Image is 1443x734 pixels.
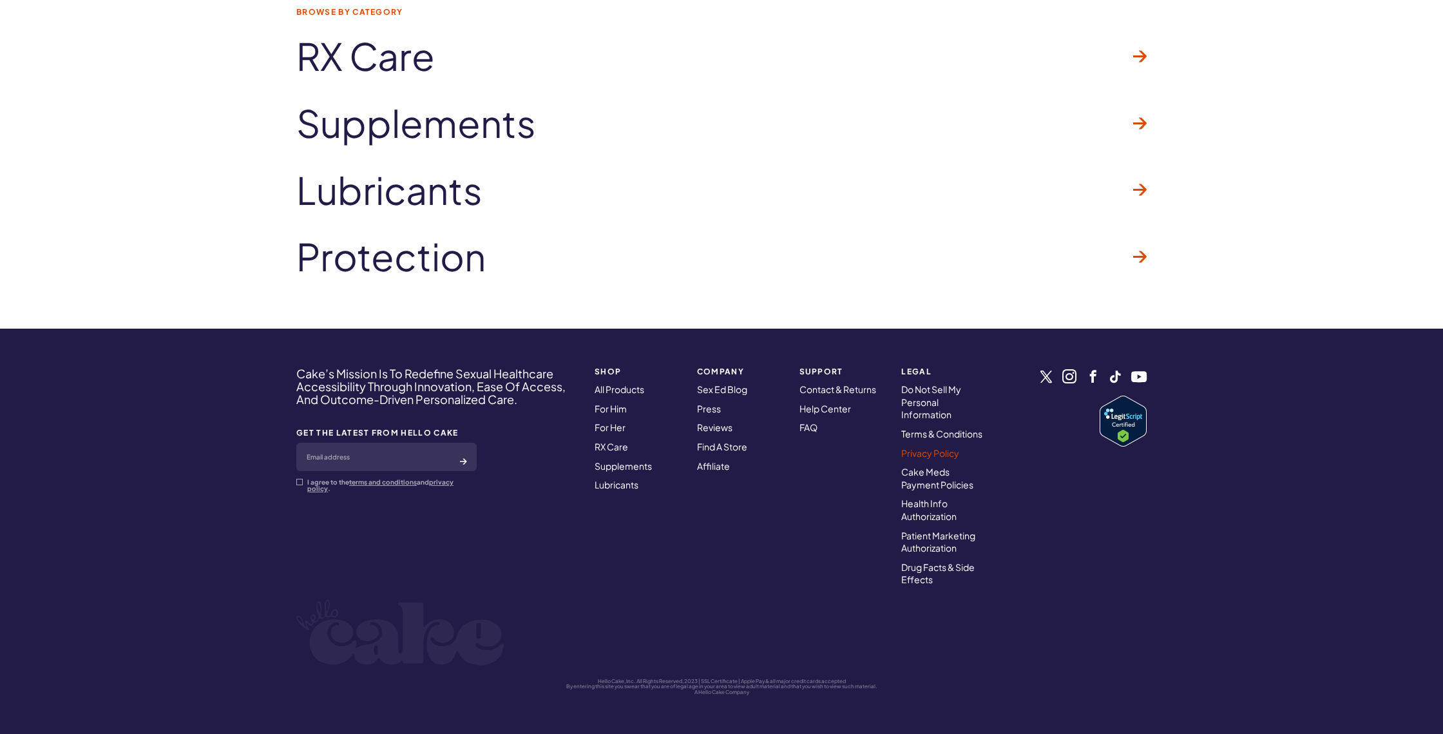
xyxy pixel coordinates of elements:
[296,679,1147,684] p: Hello Cake, Inc. All Rights Reserved, 2023 | SSL Certificate | Apple Pay & all major credit cards...
[1100,396,1147,447] img: Verify Approval for www.hellocake.com
[694,689,749,695] a: A Hello Cake Company
[901,447,959,459] a: Privacy Policy
[697,421,732,433] a: Reviews
[697,441,747,452] a: Find A Store
[595,460,652,472] a: Supplements
[799,403,851,414] a: Help Center
[697,460,730,472] a: Affiliate
[595,383,644,395] a: All Products
[296,599,504,666] img: logo-white
[901,466,973,490] a: Cake Meds Payment Policies
[296,90,1147,157] a: Supplements
[901,383,961,420] a: Do Not Sell My Personal Information
[799,383,876,395] a: Contact & Returns
[307,479,477,492] p: I agree to the and .
[296,169,483,211] span: Lubricants
[697,403,721,414] a: Press
[799,421,817,433] a: FAQ
[296,102,536,144] span: Supplements
[595,441,628,452] a: RX Care
[595,367,682,376] strong: SHOP
[901,367,988,376] strong: Legal
[901,530,975,554] a: Patient Marketing Authorization
[349,478,417,486] a: terms and conditions
[595,421,626,433] a: For Her
[595,479,638,490] a: Lubricants
[296,429,477,437] strong: GET THE LATEST FROM HELLO CAKE
[296,157,1147,224] a: Lubricants
[296,8,1147,16] span: Browse by Category
[901,497,957,522] a: Health Info Authorization
[799,367,886,376] strong: Support
[697,383,747,395] a: Sex Ed Blog
[296,684,1147,690] p: By entering this site you swear that you are of legal age in your area to view adult material and...
[296,35,435,77] span: RX Care
[296,236,486,277] span: Protection
[901,428,982,439] a: Terms & Conditions
[296,367,578,405] h4: Cake’s Mission Is To Redefine Sexual Healthcare Accessibility Through Innovation, Ease Of Access,...
[1100,396,1147,447] a: Verify LegitScript Approval for www.hellocake.com
[307,478,454,492] a: privacy policy
[296,23,1147,90] a: RX Care
[697,367,784,376] strong: COMPANY
[296,223,1147,290] a: Protection
[901,561,975,586] a: Drug Facts & Side Effects
[595,403,627,414] a: For Him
